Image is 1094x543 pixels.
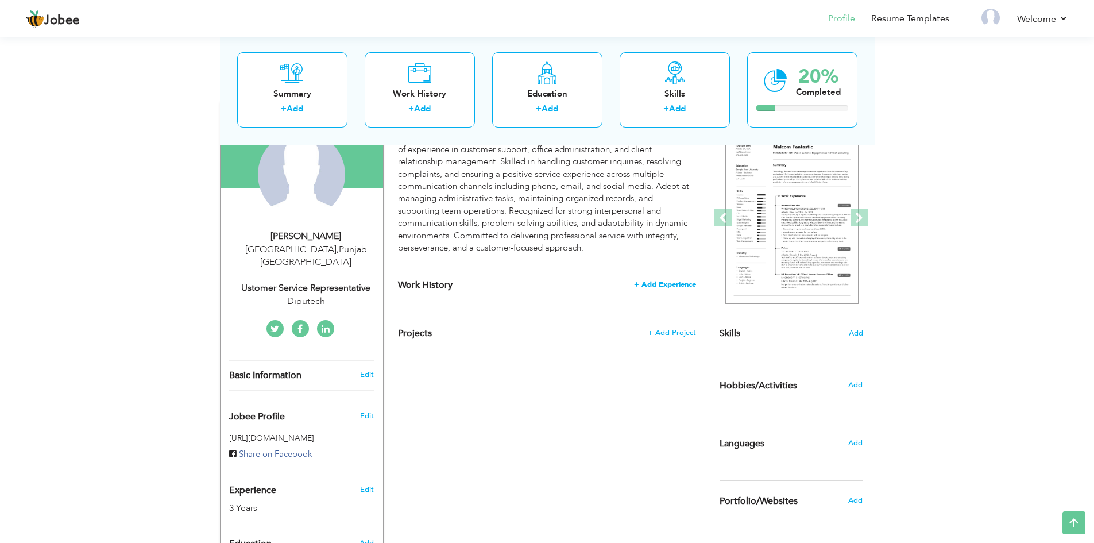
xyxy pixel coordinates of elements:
label: + [663,103,669,115]
span: Languages [720,439,764,449]
div: 20% [796,67,841,86]
span: Jobee Profile [229,412,285,422]
div: Share some of your professional and personal interests. [711,365,872,406]
a: Add [542,103,558,114]
h5: [URL][DOMAIN_NAME] [229,434,374,442]
a: Edit [360,369,374,380]
a: Add [287,103,303,114]
span: Work History [398,279,453,291]
a: Jobee [26,10,80,28]
div: Enhance your career by creating a custom URL for your Jobee public profile. [221,399,383,428]
span: Add [849,328,863,339]
a: Resume Templates [871,12,949,25]
span: Hobbies/Activities [720,381,797,391]
a: Edit [360,484,374,495]
div: Show your familiar languages. [720,423,863,464]
span: Basic Information [229,371,301,381]
div: ustomer Service Representative [229,282,383,295]
span: Edit [360,411,374,421]
span: + Add Project [648,329,696,337]
div: [PERSON_NAME] [229,230,383,243]
a: Add [414,103,431,114]
span: Add [848,438,863,448]
span: Projects [398,327,432,340]
div: Completed [796,86,841,98]
span: Skills [720,327,740,340]
span: Jobee [44,14,80,27]
label: + [536,103,542,115]
span: Add [848,380,863,390]
div: Skills [629,87,721,99]
a: Profile [828,12,855,25]
h4: This helps to highlight the project, tools and skills you have worked on. [398,328,695,339]
span: Experience [229,486,276,496]
span: , [337,243,339,256]
div: 3 Years [229,502,347,515]
h4: This helps to show the companies you have worked for. [398,279,695,291]
img: Profile Img [981,9,1000,27]
span: Share on Facebook [239,448,312,460]
div: Education [501,87,593,99]
span: + Add Experience [634,280,696,288]
a: Welcome [1017,12,1068,26]
div: Summary [246,87,338,99]
img: jobee.io [26,10,44,28]
a: Add [669,103,686,114]
div: [GEOGRAPHIC_DATA] Punjab [GEOGRAPHIC_DATA] [229,243,383,269]
label: + [408,103,414,115]
div: Work History [374,87,466,99]
label: + [281,103,287,115]
span: Portfolio/Websites [720,496,798,507]
div: Dedicated and resourceful Customer Service Representative with over 3 years of experience in cust... [398,131,695,254]
img: Fatima Maqsood [258,131,345,218]
div: Diputech [229,295,383,308]
div: Share your links of online work [711,481,872,521]
span: Add [848,495,863,506]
